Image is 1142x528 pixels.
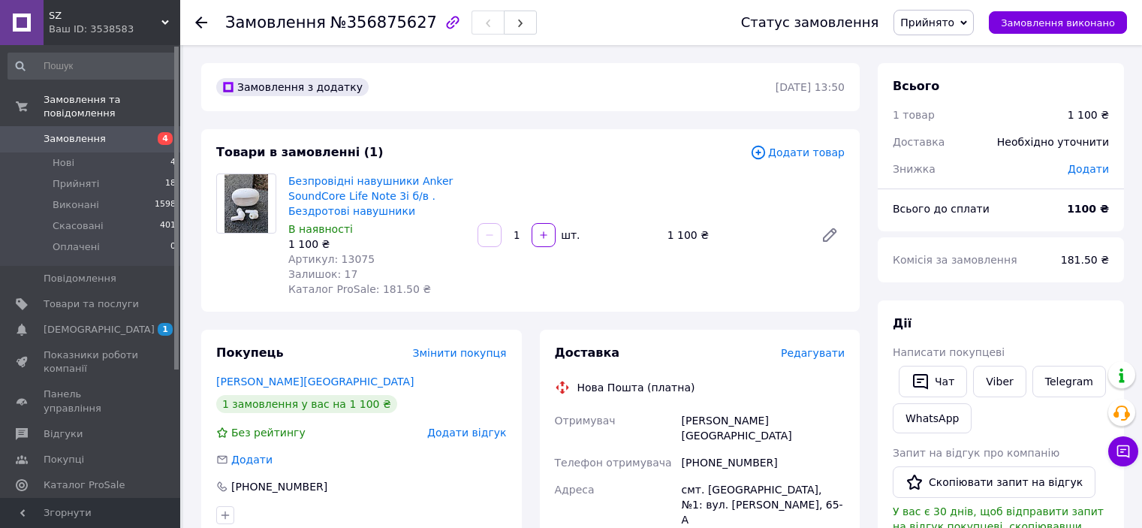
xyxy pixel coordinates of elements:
[815,220,845,250] a: Редагувати
[893,466,1095,498] button: Скопіювати запит на відгук
[44,323,155,336] span: [DEMOGRAPHIC_DATA]
[1108,436,1138,466] button: Чат з покупцем
[160,219,176,233] span: 401
[231,427,306,439] span: Без рейтингу
[288,283,431,295] span: Каталог ProSale: 181.50 ₴
[44,93,180,120] span: Замовлення та повідомлення
[679,449,848,476] div: [PHONE_NUMBER]
[44,132,106,146] span: Замовлення
[893,346,1005,358] span: Написати покупцеві
[893,254,1017,266] span: Комісія за замовлення
[53,240,100,254] span: Оплачені
[679,407,848,449] div: [PERSON_NAME][GEOGRAPHIC_DATA]
[53,198,99,212] span: Виконані
[330,14,437,32] span: №356875627
[44,297,139,311] span: Товари та послуги
[216,345,284,360] span: Покупець
[1001,17,1115,29] span: Замовлення виконано
[893,79,939,93] span: Всього
[216,145,384,159] span: Товари в замовленні (1)
[216,78,369,96] div: Замовлення з додатку
[1068,163,1109,175] span: Додати
[893,109,935,121] span: 1 товар
[427,427,506,439] span: Додати відгук
[776,81,845,93] time: [DATE] 13:50
[170,156,176,170] span: 4
[413,347,507,359] span: Змінити покупця
[661,225,809,246] div: 1 100 ₴
[555,457,672,469] span: Телефон отримувача
[557,228,581,243] div: шт.
[53,219,104,233] span: Скасовані
[288,175,453,217] a: Безпровідні навушники Anker SoundCore Life Note 3i б/в . Бездротові навушники
[555,415,616,427] span: Отримувач
[555,345,620,360] span: Доставка
[899,366,967,397] button: Чат
[44,427,83,441] span: Відгуки
[49,23,180,36] div: Ваш ID: 3538583
[988,125,1118,158] div: Необхідно уточнити
[288,223,353,235] span: В наявності
[1068,107,1109,122] div: 1 100 ₴
[195,15,207,30] div: Повернутися назад
[288,268,357,280] span: Залишок: 17
[973,366,1026,397] a: Viber
[53,156,74,170] span: Нові
[230,479,329,494] div: [PHONE_NUMBER]
[989,11,1127,34] button: Замовлення виконано
[741,15,879,30] div: Статус замовлення
[1061,254,1109,266] span: 181.50 ₴
[288,237,466,252] div: 1 100 ₴
[44,348,139,376] span: Показники роботи компанії
[781,347,845,359] span: Редагувати
[158,132,173,145] span: 4
[44,388,139,415] span: Панель управління
[893,403,972,433] a: WhatsApp
[155,198,176,212] span: 1598
[224,174,269,233] img: Безпровідні навушники Anker SoundCore Life Note 3i б/в . Бездротові навушники
[900,17,954,29] span: Прийнято
[44,453,84,466] span: Покупці
[893,136,945,148] span: Доставка
[574,380,699,395] div: Нова Пошта (платна)
[170,240,176,254] span: 0
[158,323,173,336] span: 1
[44,478,125,492] span: Каталог ProSale
[231,454,273,466] span: Додати
[555,484,595,496] span: Адреса
[49,9,161,23] span: SZ
[1067,203,1109,215] b: 1100 ₴
[1032,366,1106,397] a: Telegram
[893,163,936,175] span: Знижка
[288,253,375,265] span: Артикул: 13075
[893,316,911,330] span: Дії
[44,272,116,285] span: Повідомлення
[893,203,990,215] span: Всього до сплати
[216,376,414,388] a: [PERSON_NAME][GEOGRAPHIC_DATA]
[8,53,177,80] input: Пошук
[893,447,1059,459] span: Запит на відгук про компанію
[216,395,397,413] div: 1 замовлення у вас на 1 100 ₴
[165,177,176,191] span: 18
[225,14,326,32] span: Замовлення
[53,177,99,191] span: Прийняті
[750,144,845,161] span: Додати товар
